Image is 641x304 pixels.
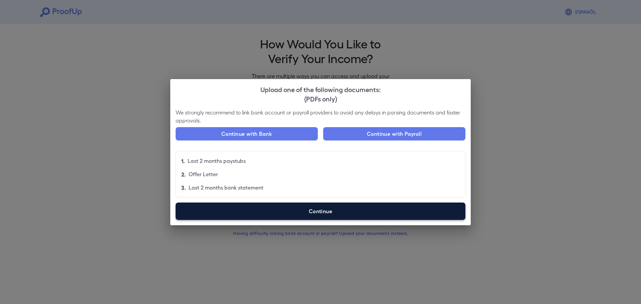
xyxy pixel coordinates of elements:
h2: Upload one of the following documents: [170,79,471,108]
label: Continue [176,203,465,220]
p: 2. [181,170,186,178]
p: 3. [181,184,186,192]
p: Last 2 months paystubs [188,157,246,165]
p: Offer Letter [189,170,218,178]
button: Continue with Bank [176,127,318,140]
div: (PDFs only) [176,94,465,103]
p: Last 2 months bank statement [189,184,263,192]
p: 1. [181,157,185,165]
button: Continue with Payroll [323,127,465,140]
p: We strongly recommend to link bank account or payroll providers to avoid any delays in parsing do... [176,108,465,124]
